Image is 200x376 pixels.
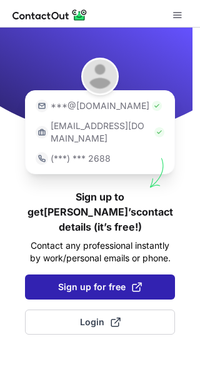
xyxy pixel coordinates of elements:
[58,281,142,293] span: Sign up for free
[51,100,149,112] p: ***@[DOMAIN_NAME]
[154,127,164,137] img: Check Icon
[36,100,48,112] img: https://contactout.com/extension/app/static/media/login-email-icon.f64bce713bb5cd1896fef81aa7b14a...
[80,316,121,328] span: Login
[25,310,175,335] button: Login
[12,8,87,23] img: ContactOut v5.3.10
[25,239,175,264] p: Contact any professional instantly by work/personal emails or phone.
[25,189,175,234] h1: Sign up to get [PERSON_NAME]’s contact details (it’s free!)
[36,126,48,138] img: https://contactout.com/extension/app/static/media/login-work-icon.638a5007170bc45168077fde17b29a1...
[152,101,162,111] img: Check Icon
[51,120,152,145] p: [EMAIL_ADDRESS][DOMAIN_NAME]
[81,58,119,95] img: Marguerite Greene
[25,274,175,300] button: Sign up for free
[36,152,48,165] img: https://contactout.com/extension/app/static/media/login-phone-icon.bacfcb865e29de816d437549d7f4cb...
